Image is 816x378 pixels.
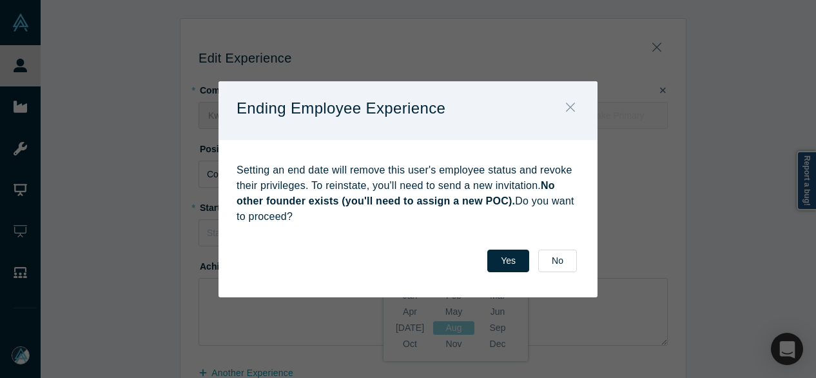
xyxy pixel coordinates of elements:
[237,95,445,122] p: Ending Employee Experience
[237,180,555,206] strong: No other founder exists (you'll need to assign a new POC).
[237,163,579,224] p: Setting an end date will remove this user's employee status and revoke their privileges. To reins...
[538,250,577,272] button: No
[557,95,584,123] button: Close
[487,250,529,272] button: Yes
